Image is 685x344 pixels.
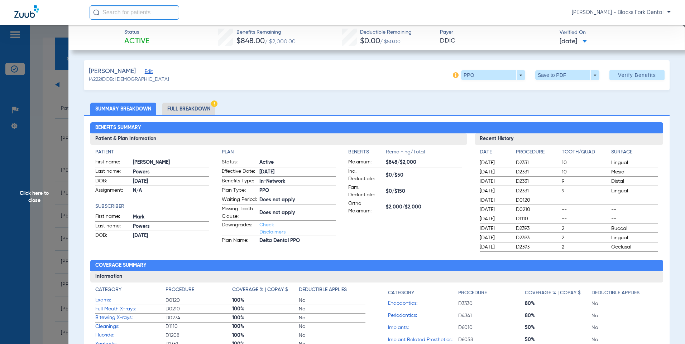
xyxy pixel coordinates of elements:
h4: Coverage % | Copay $ [232,286,288,294]
span: PPO [259,187,336,195]
span: D4341 [458,312,525,319]
span: Powers [133,168,209,176]
span: 2 [562,244,609,251]
app-breakdown-title: Category [95,286,166,296]
span: No [299,297,365,304]
app-breakdown-title: Procedure [458,286,525,299]
span: [DATE] [480,206,510,213]
span: Ortho Maximum: [348,200,383,215]
h2: Coverage Summary [90,260,664,271]
span: D0274 [166,314,232,321]
app-breakdown-title: Date [480,148,510,158]
span: D2393 [516,225,559,232]
h4: Patient [95,148,209,156]
h4: Benefits [348,148,386,156]
span: No [299,323,365,330]
span: D1110 [516,215,559,222]
span: [PERSON_NAME] [133,159,209,166]
span: 80% [525,300,591,307]
h4: Tooth/Quad [562,148,609,156]
span: [DATE] [480,178,510,185]
span: Mark [133,213,209,221]
span: Mesial [611,168,658,176]
span: 2 [562,234,609,241]
span: D0120 [166,297,232,304]
span: Active [259,159,336,166]
span: Verified On [560,29,673,36]
iframe: Chat Widget [649,310,685,344]
span: Downgrades: [222,221,257,236]
a: Check Disclaimers [259,222,286,235]
span: 2 [562,225,609,232]
span: Delta Dental PPO [259,237,336,245]
h4: Procedure [516,148,559,156]
span: Periodontics: [388,312,458,319]
span: Payer [440,29,554,36]
span: $0/$150 [386,188,462,195]
span: Waiting Period: [222,196,257,205]
span: 10 [562,159,609,166]
span: DOB: [95,177,130,186]
span: Deductible Remaining [360,29,412,36]
span: D6010 [458,324,525,331]
h3: Recent History [475,133,663,145]
span: No [299,314,365,321]
span: [DATE] [133,232,209,240]
h2: Benefits Summary [90,122,664,134]
span: D0210 [516,206,559,213]
span: [DATE] [480,197,510,204]
li: Full Breakdown [162,103,215,115]
span: Buccal [611,225,658,232]
h4: Subscriber [95,203,209,210]
span: Last name: [95,168,130,176]
span: Verify Benefits [618,72,656,78]
h4: Deductible Applies [299,286,347,294]
span: $2,000/$2,000 [386,203,462,211]
span: Edit [145,69,151,76]
span: / $50.00 [380,39,401,44]
span: 100% [232,332,299,339]
span: [DATE] [480,225,510,232]
span: D0120 [516,197,559,204]
img: Hazard [211,100,217,107]
span: $0.00 [360,38,380,45]
span: Effective Date: [222,168,257,176]
span: Maximum: [348,158,383,167]
span: [DATE] [480,159,510,166]
span: Lingual [611,159,658,166]
span: Does not apply [259,209,336,217]
span: 50% [525,336,591,343]
span: DDIC [440,36,554,45]
span: Distal [611,178,658,185]
span: -- [562,215,609,222]
h4: Coverage % | Copay $ [525,289,581,297]
app-breakdown-title: Procedure [166,286,232,296]
span: Does not apply [259,196,336,204]
span: -- [562,197,609,204]
span: [PERSON_NAME] [89,67,136,76]
h4: Procedure [458,289,487,297]
span: 80% [525,312,591,319]
app-breakdown-title: Procedure [516,148,559,158]
span: First name: [95,213,130,221]
span: Ind. Deductible: [348,168,383,183]
span: Last name: [95,222,130,231]
img: info-icon [453,72,459,78]
span: 9 [562,187,609,195]
span: [DATE] [133,178,209,185]
span: $0/$50 [386,172,462,179]
span: D1208 [166,332,232,339]
h3: Information [90,271,664,282]
span: [DATE] [560,37,587,46]
span: Lingual [611,187,658,195]
app-breakdown-title: Surface [611,148,658,158]
span: Bitewing X-rays: [95,314,166,321]
span: First name: [95,158,130,167]
span: Plan Type: [222,187,257,195]
span: -- [611,197,658,204]
span: [DATE] [480,187,510,195]
h3: Patient & Plan Information [90,133,468,145]
h4: Plan [222,148,336,156]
